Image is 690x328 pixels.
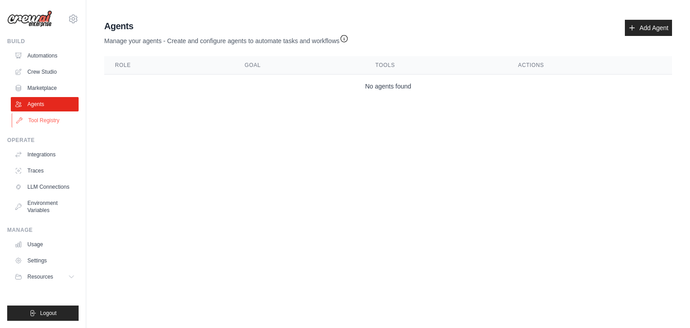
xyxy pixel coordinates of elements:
[40,310,57,317] span: Logout
[11,147,79,162] a: Integrations
[11,81,79,95] a: Marketplace
[625,20,672,36] a: Add Agent
[11,270,79,284] button: Resources
[11,164,79,178] a: Traces
[11,97,79,111] a: Agents
[12,113,80,128] a: Tool Registry
[104,56,234,75] th: Role
[365,56,508,75] th: Tools
[11,196,79,217] a: Environment Variables
[507,56,672,75] th: Actions
[104,75,672,98] td: No agents found
[104,20,349,32] h2: Agents
[7,137,79,144] div: Operate
[7,10,52,27] img: Logo
[7,38,79,45] div: Build
[11,49,79,63] a: Automations
[104,32,349,45] p: Manage your agents - Create and configure agents to automate tasks and workflows
[11,180,79,194] a: LLM Connections
[11,65,79,79] a: Crew Studio
[27,273,53,280] span: Resources
[7,226,79,234] div: Manage
[234,56,365,75] th: Goal
[11,253,79,268] a: Settings
[11,237,79,252] a: Usage
[7,306,79,321] button: Logout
